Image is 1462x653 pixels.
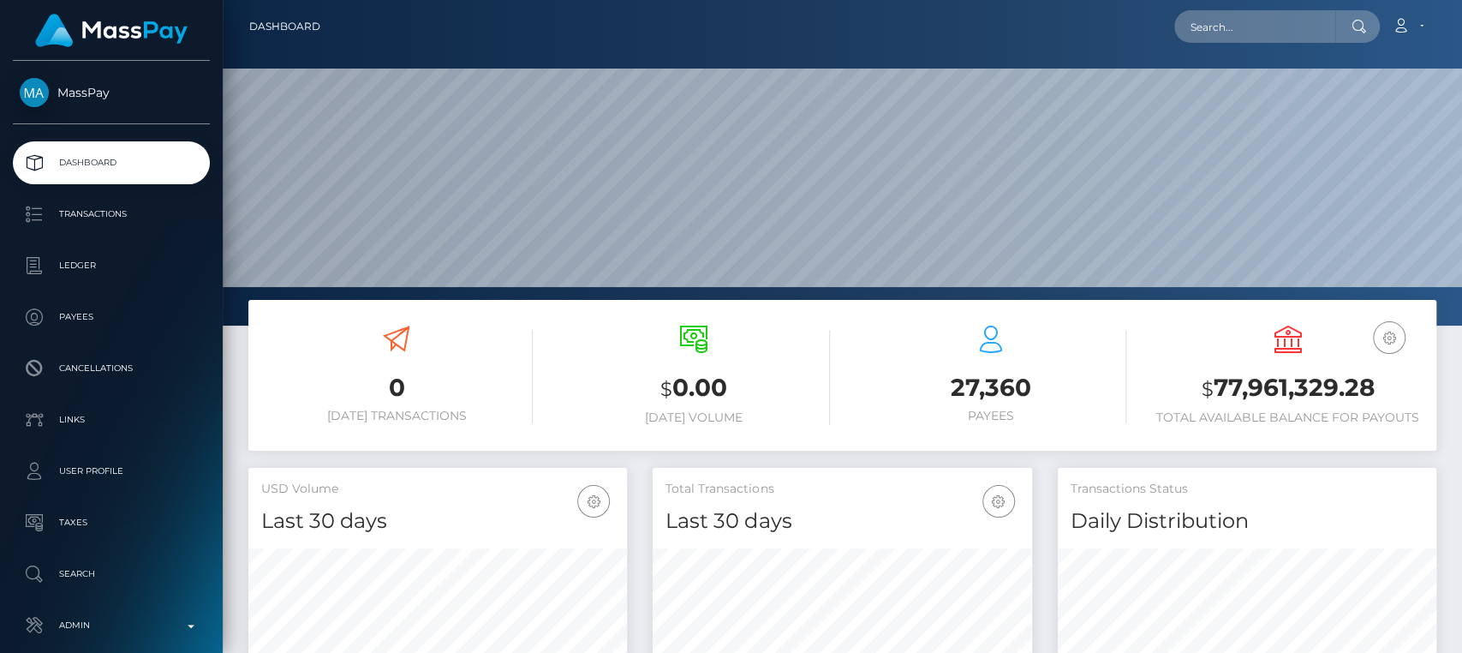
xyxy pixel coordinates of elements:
[20,561,203,587] p: Search
[660,377,672,401] small: $
[20,613,203,638] p: Admin
[13,193,210,236] a: Transactions
[13,553,210,596] a: Search
[13,141,210,184] a: Dashboard
[13,450,210,493] a: User Profile
[665,506,1018,536] h4: Last 30 days
[20,253,203,279] p: Ledger
[13,398,210,441] a: Links
[1202,377,1214,401] small: $
[261,371,533,404] h3: 0
[558,371,830,406] h3: 0.00
[1071,506,1423,536] h4: Daily Distribution
[13,604,210,647] a: Admin
[20,510,203,536] p: Taxes
[261,506,614,536] h4: Last 30 days
[1152,410,1423,425] h6: Total Available Balance for Payouts
[249,9,320,45] a: Dashboard
[35,14,188,47] img: MassPay Logo
[856,371,1127,404] h3: 27,360
[20,201,203,227] p: Transactions
[20,407,203,433] p: Links
[20,356,203,381] p: Cancellations
[13,85,210,100] span: MassPay
[13,244,210,287] a: Ledger
[20,458,203,484] p: User Profile
[856,409,1127,423] h6: Payees
[13,501,210,544] a: Taxes
[13,296,210,338] a: Payees
[261,409,533,423] h6: [DATE] Transactions
[261,481,614,498] h5: USD Volume
[20,150,203,176] p: Dashboard
[20,304,203,330] p: Payees
[665,481,1018,498] h5: Total Transactions
[1152,371,1423,406] h3: 77,961,329.28
[1174,10,1335,43] input: Search...
[1071,481,1423,498] h5: Transactions Status
[558,410,830,425] h6: [DATE] Volume
[13,347,210,390] a: Cancellations
[20,78,49,107] img: MassPay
